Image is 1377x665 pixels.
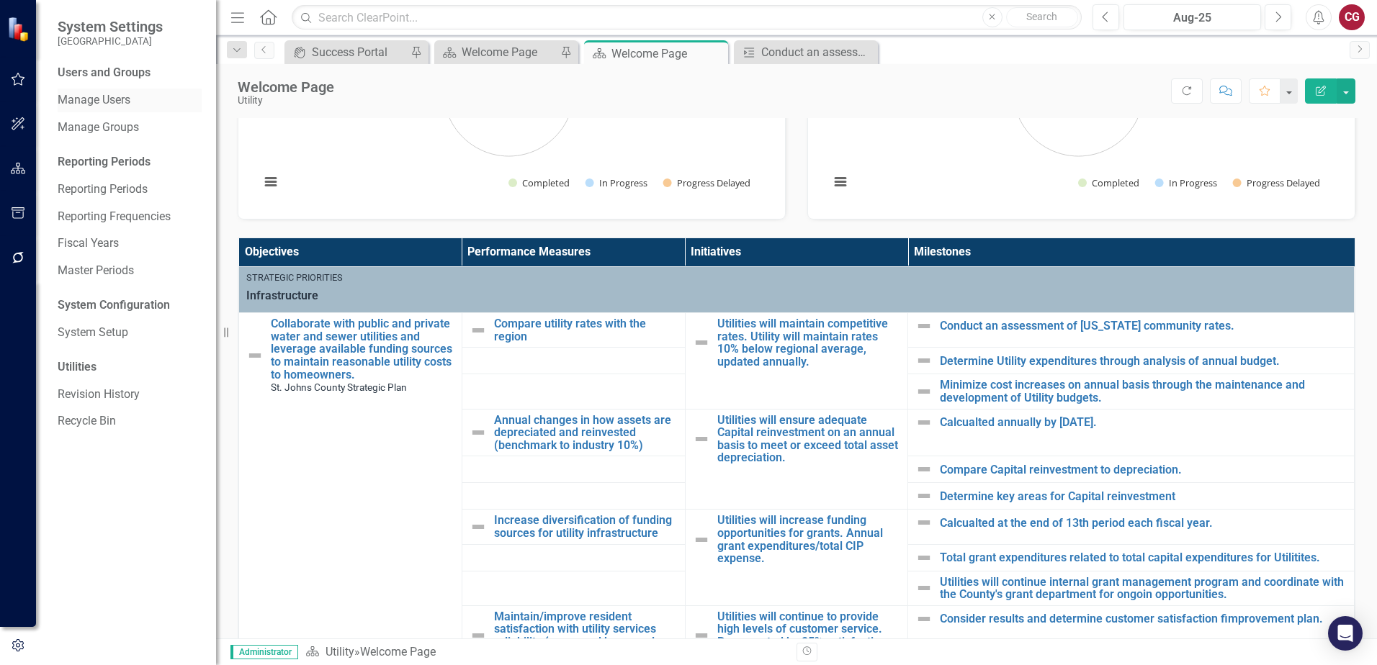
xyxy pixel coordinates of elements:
a: Determine key areas for Capital reinvestment [940,490,1347,503]
a: Increase diversification of funding sources for utility infrastructure [494,514,678,539]
td: Double-Click to Edit Right Click for Context Menu [908,544,1355,571]
a: Determine Utility expenditures through analysis of annual budget. [940,355,1347,368]
img: ClearPoint Strategy [7,17,32,42]
button: CG [1339,4,1365,30]
img: Not Defined [915,610,933,628]
div: Strategic Priorities [246,271,1347,284]
td: Double-Click to Edit Right Click for Context Menu [908,571,1355,605]
button: Show Progress Delayed [1233,176,1322,189]
a: Compare Capital reinvestment to depreciation. [940,463,1347,476]
input: Search ClearPoint... [292,5,1082,30]
button: Show In Progress [1155,176,1217,189]
td: Double-Click to Edit Right Click for Context Menu [908,483,1355,510]
a: Utility [326,645,354,659]
td: Double-Click to Edit Right Click for Context Menu [462,409,685,456]
img: Not Defined [693,430,710,448]
button: Search [1006,7,1078,27]
div: Reporting Periods [58,154,202,171]
a: Compare utility rates with the region [494,317,678,343]
img: Not Defined [470,322,487,339]
a: Conduct an assessment of [US_STATE] community rates. [940,320,1347,332]
button: Show Progress Delayed [663,176,752,189]
img: Not Defined [915,487,933,505]
span: System Settings [58,18,163,35]
a: Master Periods [58,263,202,279]
a: Annual changes in how assets are depreciated and reinvested (benchmark to industry 10%) [494,414,678,452]
a: Utilities will continue to provide high levels of customer service. Represented by 85% satisfacti... [717,610,901,661]
a: Calcualted at the end of 13th period each fiscal year. [940,517,1347,530]
div: System Configuration [58,297,202,314]
div: Welcome Page [360,645,436,659]
img: Not Defined [915,317,933,335]
a: System Setup [58,325,202,341]
img: Not Defined [470,627,487,644]
div: Success Portal [312,43,407,61]
div: Open Intercom Messenger [1328,616,1363,651]
div: Welcome Page [611,45,725,63]
a: Conduct an assessment of [US_STATE] community rates. [737,43,874,61]
td: Double-Click to Edit Right Click for Context Menu [685,510,908,605]
div: Utility [238,95,334,106]
div: Users and Groups [58,65,202,81]
td: Double-Click to Edit Right Click for Context Menu [685,409,908,510]
button: Show In Progress [586,176,647,189]
a: Utilities will maintain competitive rates. Utility will maintain rates 10% below regional average... [717,317,901,368]
td: Double-Click to Edit Right Click for Context Menu [908,456,1355,483]
td: Double-Click to Edit Right Click for Context Menu [462,313,685,348]
button: Show Completed [508,176,570,189]
div: Welcome Page [462,43,557,61]
a: Success Portal [288,43,407,61]
img: Not Defined [915,514,933,531]
img: Not Defined [915,579,933,597]
td: Double-Click to Edit Right Click for Context Menu [462,510,685,544]
a: Utilities will continue internal grant management program and coordinate with the County's grant ... [940,576,1347,601]
button: View chart menu, Chart [830,172,851,192]
a: Utilities will increase funding opportunities for grants. Annual grant expenditures/total CIP exp... [717,514,901,564]
div: Conduct an assessment of [US_STATE] community rates. [761,43,874,61]
a: Collaborate with public and private water and sewer utilities and leverage available funding sour... [271,317,454,381]
img: Not Defined [693,627,710,644]
button: View chart menu, Chart [261,172,281,192]
img: Not Defined [693,334,710,351]
button: Aug-25 [1123,4,1261,30]
td: Double-Click to Edit Right Click for Context Menu [462,605,685,665]
a: Welcome Page [438,43,557,61]
a: Calcualted annually by [DATE]. [940,416,1347,429]
a: Utilities will ensure adequate Capital reinvestment on an annual basis to meet or exceed total as... [717,414,901,464]
a: Minimize cost increases on annual basis through the maintenance and development of Utility budgets. [940,379,1347,404]
img: Not Defined [915,383,933,400]
button: Show Completed [1078,176,1139,189]
div: » [305,644,786,661]
div: Aug-25 [1129,9,1256,27]
a: Maintain/improve resident satisfaction with utility services reliability (measured by annual comm... [494,610,678,661]
a: Consider results and determine customer satisfaction fimprovement plan. [940,612,1347,625]
img: Not Defined [915,461,933,478]
td: Double-Click to Edit Right Click for Context Menu [908,510,1355,544]
div: Welcome Page [238,79,334,95]
span: St. Johns County Strategic Plan [271,381,407,393]
td: Double-Click to Edit Right Click for Context Menu [908,374,1355,409]
img: Not Defined [915,352,933,369]
img: Not Defined [470,518,487,535]
td: Double-Click to Edit Right Click for Context Menu [685,313,908,409]
a: Revision History [58,386,202,403]
a: Recycle Bin [58,413,202,430]
td: Double-Click to Edit Right Click for Context Menu [908,605,1355,665]
td: Double-Click to Edit [239,267,1355,313]
a: Manage Users [58,92,202,109]
a: Reporting Periods [58,181,202,198]
img: Not Defined [470,424,487,441]
td: Double-Click to Edit Right Click for Context Menu [908,313,1355,348]
span: Infrastructure [246,288,1347,304]
div: Utilities [58,359,202,376]
img: Not Defined [246,347,264,364]
a: Reporting Frequencies [58,209,202,225]
img: Not Defined [915,549,933,566]
span: Administrator [230,645,298,659]
small: [GEOGRAPHIC_DATA] [58,35,163,47]
img: Not Defined [693,531,710,548]
a: Total grant expenditures related to total capital expenditures for Utilitites. [940,551,1347,564]
a: Fiscal Years [58,235,202,252]
td: Double-Click to Edit Right Click for Context Menu [908,409,1355,456]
